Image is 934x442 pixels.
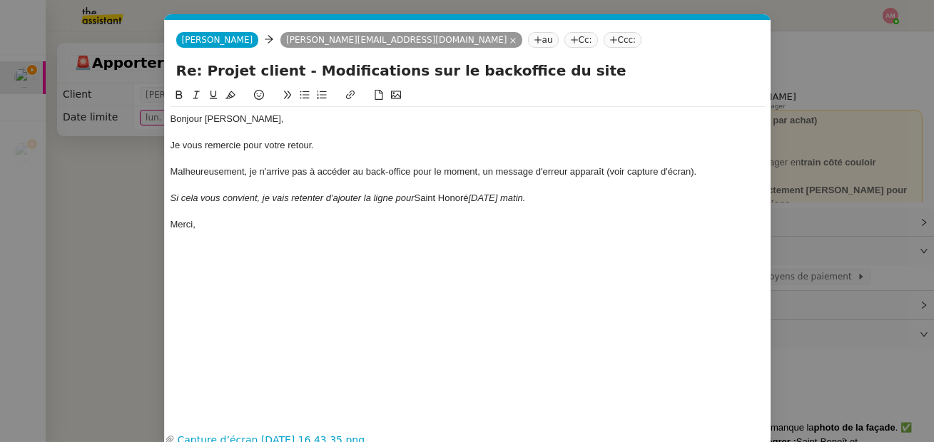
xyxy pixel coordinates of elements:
[171,192,415,203] em: Si cela vous convient, je vais retenter d'ajouter la ligne pour
[171,218,765,231] div: Merci,
[604,32,642,48] nz-tag: Ccc:
[280,32,522,48] nz-tag: [PERSON_NAME][EMAIL_ADDRESS][DOMAIN_NAME]
[528,32,559,48] nz-tag: au
[171,165,765,178] div: Malheureusement, je n'arrive pas à accéder au back-office pour le moment, un message d'erreur app...
[171,139,765,152] div: Je vous remercie pour votre retour.
[171,192,765,205] div: Saint Honoré
[469,192,526,203] em: [DATE] matin.
[182,35,253,45] span: [PERSON_NAME]
[176,60,759,81] input: Subject
[171,113,765,125] div: Bonjour [PERSON_NAME],
[564,32,598,48] nz-tag: Cc:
